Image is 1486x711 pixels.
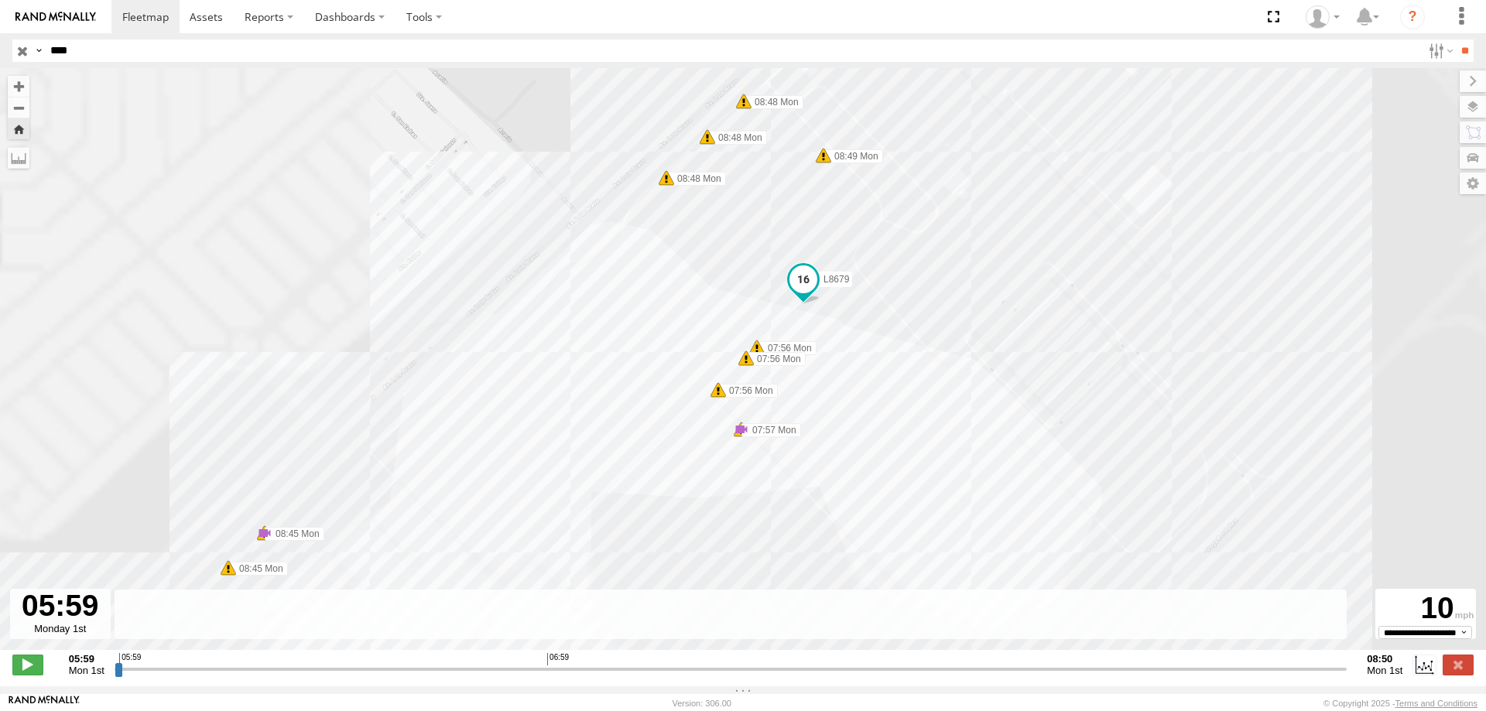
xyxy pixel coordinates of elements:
[547,653,569,665] span: 06:59
[1300,5,1345,29] div: MANUEL HERNANDEZ
[741,423,801,437] label: 07:57 Mon
[1378,591,1474,626] div: 10
[673,699,731,708] div: Version: 306.00
[718,384,778,398] label: 07:56 Mon
[1323,699,1477,708] div: © Copyright 2025 -
[707,131,767,145] label: 08:48 Mon
[1367,653,1402,665] strong: 08:50
[744,95,803,109] label: 08:48 Mon
[823,273,849,284] span: L8679
[15,12,96,22] img: rand-logo.svg
[33,39,45,62] label: Search Query
[265,527,324,541] label: 08:45 Mon
[1367,665,1402,676] span: Mon 1st Sep 2025
[823,149,883,163] label: 08:49 Mon
[8,147,29,169] label: Measure
[1400,5,1425,29] i: ?
[666,172,726,186] label: 08:48 Mon
[119,653,141,665] span: 05:59
[228,562,288,576] label: 08:45 Mon
[69,653,104,665] strong: 05:59
[12,655,43,675] label: Play/Stop
[1395,699,1477,708] a: Terms and Conditions
[69,665,104,676] span: Mon 1st Sep 2025
[8,76,29,97] button: Zoom in
[1460,173,1486,194] label: Map Settings
[9,696,80,711] a: Visit our Website
[1443,655,1474,675] label: Close
[757,341,817,355] label: 07:56 Mon
[8,97,29,118] button: Zoom out
[1423,39,1456,62] label: Search Filter Options
[8,118,29,139] button: Zoom Home
[746,352,806,366] label: 07:56 Mon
